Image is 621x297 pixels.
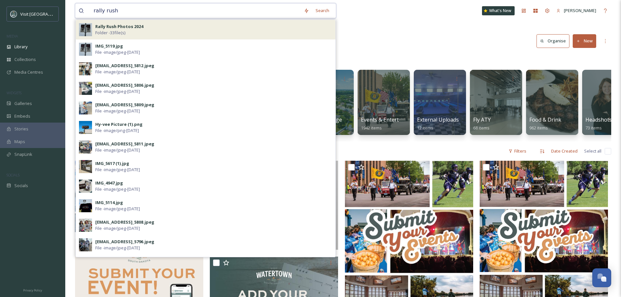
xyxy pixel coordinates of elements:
[361,125,382,131] span: 1942 items
[417,117,459,131] a: External Uploads12 items
[95,127,139,134] span: File - image/png - [DATE]
[10,11,17,17] img: watertown-convention-and-visitors-bureau.jpg
[95,245,140,251] span: File - image/jpeg - [DATE]
[529,125,548,131] span: 962 items
[90,4,301,18] input: Search your library
[417,125,433,131] span: 12 items
[14,69,43,75] span: Media Centres
[473,116,491,123] span: Fly ATY
[14,44,27,50] span: Library
[75,148,88,154] span: 10 file s
[529,116,561,123] span: Food & Drink
[95,63,154,69] div: [EMAIL_ADDRESS]_5812.jpeg
[79,101,92,114] img: a1b4566a-e32c-4153-8e71-5bfaab9a2848.jpg
[95,141,154,147] div: [EMAIL_ADDRESS]_5811.jpeg
[95,200,123,206] div: IMG_5114.jpg
[79,82,92,95] img: 25165bb7-e39e-4f73-b4bd-7f9238a8847b.jpg
[79,43,92,56] img: 674692c4-a9e2-4373-aa9b-3144b0373541.jpg
[23,286,42,294] a: Privacy Policy
[473,125,489,131] span: 68 items
[361,117,419,131] a: Events & Entertainment1942 items
[7,172,20,177] span: SOCIALS
[585,125,602,131] span: 73 items
[79,238,92,251] img: ffc0fbd4-b1dd-447e-91fa-372930ec7427.jpg
[553,4,599,17] a: [PERSON_NAME]
[79,199,92,212] img: 8820adec-8b24-4589-a874-6848a0db7083.jpg
[14,56,36,63] span: Collections
[473,117,491,131] a: Fly ATY68 items
[592,268,611,287] button: Open Chat
[95,225,140,231] span: File - image/jpeg - [DATE]
[95,23,143,29] strong: Rally Rush Photos 2024
[14,139,25,145] span: Maps
[573,34,596,48] button: New
[79,141,92,154] img: 639eb6d0-ff06-47f8-aadd-8c685f74bdd0.jpg
[482,6,515,15] a: What's New
[564,7,596,13] span: [PERSON_NAME]
[95,180,123,186] div: IMG_4947.jpg
[95,69,140,75] span: File - image/jpeg - [DATE]
[75,161,203,232] img: 495226322_1272228321579332_3330767948252490760_n.jpg
[95,239,154,245] div: [EMAIL_ADDRESS]_5796.jpeg
[14,100,32,107] span: Galleries
[584,148,601,154] span: Select all
[312,4,333,17] div: Search
[95,49,140,55] span: File - image/jpeg - [DATE]
[95,108,140,114] span: File - image/jpeg - [DATE]
[7,90,22,95] span: WIDGETS
[536,34,569,48] button: Organise
[95,88,140,95] span: File - image/jpeg - [DATE]
[548,145,581,157] div: Date Created
[95,30,125,36] span: Folder - 33 file(s)
[79,23,92,36] img: f5e0ca91-0188-421e-8bad-5b5de923ff60.jpg
[95,219,154,225] div: [EMAIL_ADDRESS]_5808.jpeg
[95,160,129,167] div: IMG_5617 (1).jpg
[95,206,140,212] span: File - image/jpeg - [DATE]
[95,82,154,88] div: [EMAIL_ADDRESS]_5806.jpeg
[95,186,140,192] span: File - image/jpeg - [DATE]
[536,34,573,48] a: Organise
[14,183,28,189] span: Socials
[95,121,143,127] div: Hy-vee Picture (1).png
[79,62,92,75] img: 4f99b5a2-e8fb-4258-85c3-c3d28a9ab1b0.jpg
[529,117,561,131] a: Food & Drink962 items
[95,147,140,153] span: File - image/jpeg - [DATE]
[20,11,71,17] span: Visit [GEOGRAPHIC_DATA]
[95,43,123,49] div: IMG_5119.jpg
[79,160,92,173] img: 84d20a40-76ff-4e87-8ff6-269074cfc815.jpg
[95,102,154,108] div: [EMAIL_ADDRESS]_5809.jpeg
[361,116,419,123] span: Events & Entertainment
[7,34,18,38] span: MEDIA
[14,151,32,157] span: SnapLink
[14,126,28,132] span: Stories
[23,288,42,292] span: Privacy Policy
[417,116,459,123] span: External Uploads
[79,180,92,193] img: dc0b3c32-0a83-4b78-8142-49735c6ab68b.jpg
[505,145,530,157] div: Filters
[95,167,140,173] span: File - image/jpeg - [DATE]
[79,121,92,134] img: a02d7d00-b087-493f-8bf8-56b932450da3.jpg
[79,219,92,232] img: 5e087e33-b963-4c6b-a33b-c60c5fc3a735.jpg
[14,113,30,119] span: Embeds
